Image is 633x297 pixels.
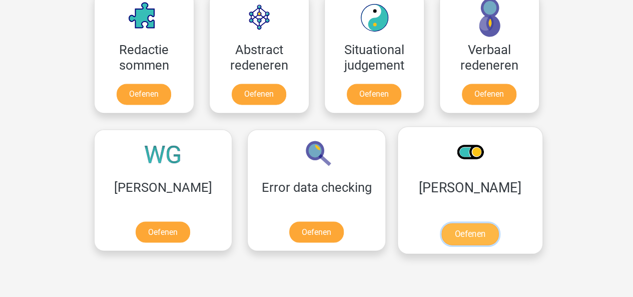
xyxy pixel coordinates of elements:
[289,221,344,242] a: Oefenen
[117,84,171,105] a: Oefenen
[232,84,286,105] a: Oefenen
[347,84,401,105] a: Oefenen
[441,223,498,245] a: Oefenen
[136,221,190,242] a: Oefenen
[462,84,516,105] a: Oefenen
